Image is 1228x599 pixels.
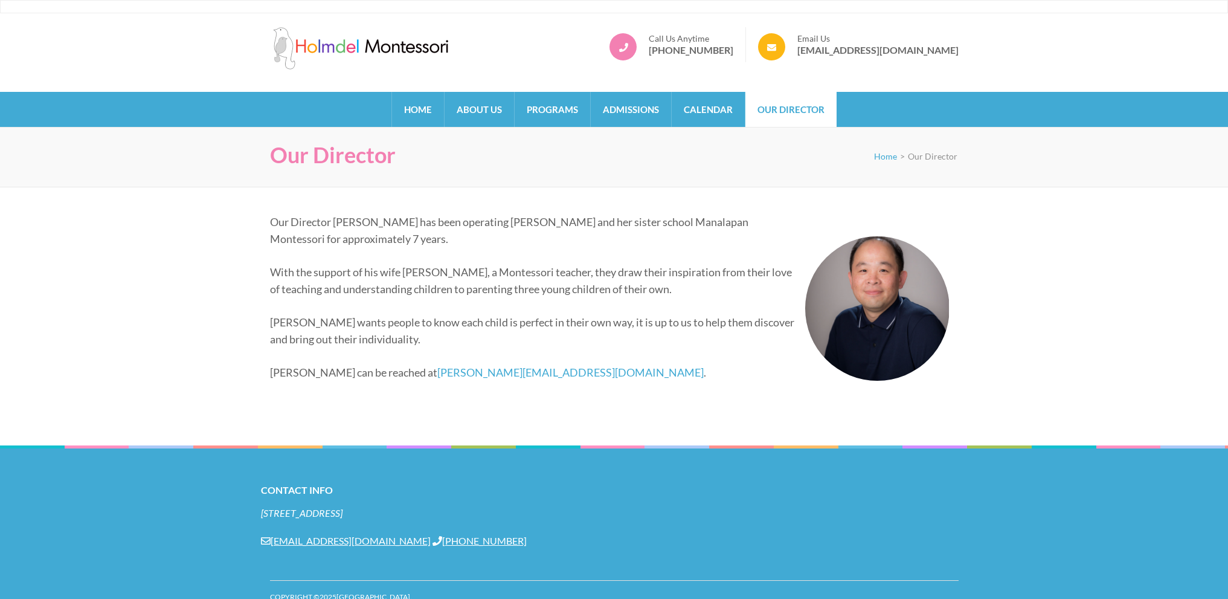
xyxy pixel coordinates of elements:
[797,33,959,44] span: Email Us
[261,482,968,499] h2: Contact Info
[515,92,590,127] a: Programs
[270,264,950,297] p: With the support of his wife [PERSON_NAME], a Montessori teacher, they draw their inspiration fro...
[591,92,671,127] a: Admissions
[270,27,451,70] img: Holmdel Montessori School
[900,151,905,161] span: >
[649,33,733,44] span: Call Us Anytime
[270,314,950,348] p: [PERSON_NAME] wants people to know each child is perfect in their own way, it is up to us to help...
[745,92,837,127] a: Our Director
[672,92,745,127] a: Calendar
[874,151,897,161] a: Home
[270,213,950,247] p: Our Director [PERSON_NAME] has been operating [PERSON_NAME] and her sister school Manalapan Monte...
[649,44,733,56] a: [PHONE_NUMBER]
[445,92,514,127] a: About Us
[270,364,950,381] p: [PERSON_NAME] can be reached at .
[432,535,527,546] a: [PHONE_NUMBER]
[261,535,431,546] a: [EMAIL_ADDRESS][DOMAIN_NAME]
[797,44,959,56] a: [EMAIL_ADDRESS][DOMAIN_NAME]
[392,92,444,127] a: Home
[270,142,396,168] h1: Our Director
[437,366,704,379] a: [PERSON_NAME][EMAIL_ADDRESS][DOMAIN_NAME]
[261,507,968,520] address: [STREET_ADDRESS]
